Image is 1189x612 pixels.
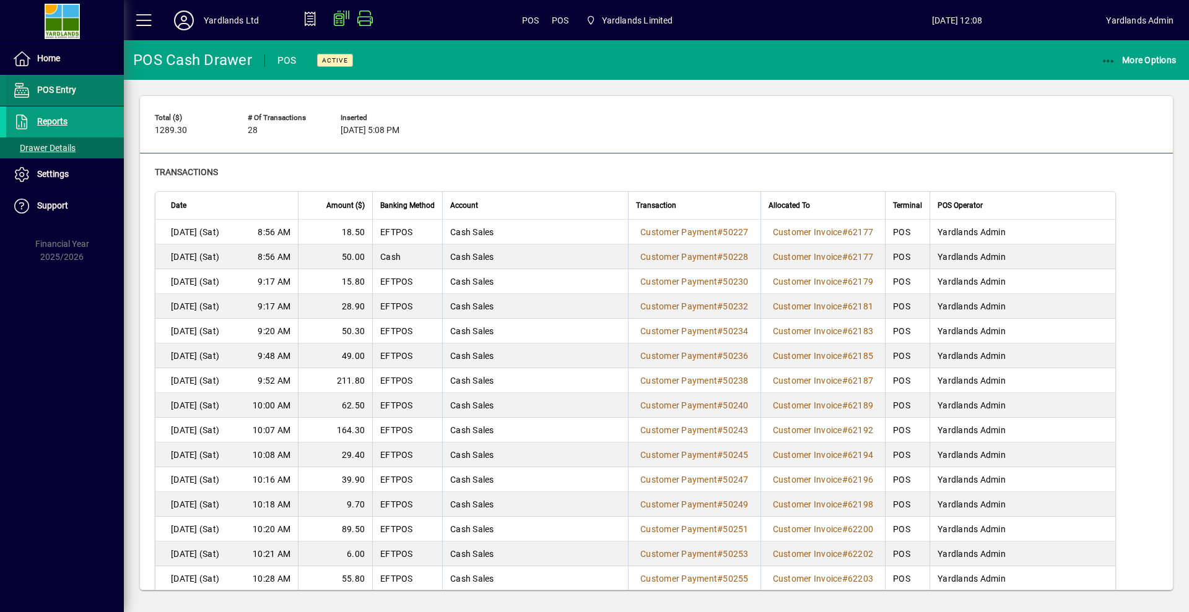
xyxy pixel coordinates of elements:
span: 50228 [723,252,748,262]
td: POS [885,541,930,566]
span: Customer Invoice [773,549,842,559]
span: # [842,425,848,435]
a: Customer Payment#50243 [636,423,753,437]
span: 50230 [723,277,748,287]
span: # [717,351,723,361]
td: Cash Sales [442,319,628,343]
span: Customer Invoice [773,475,842,485]
td: Cash Sales [442,492,628,517]
span: 50236 [723,351,748,361]
span: 50238 [723,376,748,386]
span: 8:56 AM [258,226,290,238]
td: POS [885,269,930,294]
button: Profile [164,9,204,32]
td: POS [885,294,930,319]
a: Customer Payment#50245 [636,448,753,462]
span: # [717,376,723,386]
td: Cash Sales [442,418,628,442]
span: [DATE] (Sat) [171,473,219,486]
td: 55.80 [298,566,372,591]
span: Customer Invoice [773,376,842,386]
span: Customer Payment [640,351,717,361]
span: Customer Payment [640,326,717,336]
span: Customer Invoice [773,227,842,237]
span: Customer Payment [640,400,717,410]
td: 89.50 [298,517,372,541]
td: Cash Sales [442,294,628,319]
span: # of Transactions [248,114,322,122]
div: Yardlands Ltd [204,11,259,30]
span: 9:48 AM [258,350,290,362]
td: Yardlands Admin [930,244,1115,269]
span: More Options [1101,55,1177,65]
a: Home [6,43,124,74]
td: POS [885,418,930,442]
span: Customer Invoice [773,400,842,410]
td: POS [885,244,930,269]
span: 62198 [848,499,873,509]
td: Yardlands Admin [930,269,1115,294]
a: Customer Payment#50251 [636,522,753,536]
span: # [842,376,848,386]
span: Customer Payment [640,252,717,262]
span: POS [552,11,569,30]
td: Yardlands Admin [930,467,1115,492]
span: 50243 [723,425,748,435]
span: [DATE] (Sat) [171,424,219,436]
span: [DATE] 5:08 PM [341,126,399,136]
span: # [842,227,848,237]
span: Reports [37,116,68,126]
td: EFTPOS [372,393,442,418]
span: Customer Payment [640,425,717,435]
td: Cash Sales [442,442,628,467]
td: EFTPOS [372,220,442,244]
td: Yardlands Admin [930,393,1115,418]
td: 50.30 [298,319,372,343]
td: Yardlands Admin [930,319,1115,343]
a: Drawer Details [6,137,124,158]
span: # [842,475,848,485]
td: Cash Sales [442,269,628,294]
td: Cash Sales [442,467,628,492]
span: [DATE] (Sat) [171,523,219,535]
a: Customer Payment#50228 [636,250,753,264]
a: Customer Invoice#62192 [769,423,878,437]
span: 62181 [848,301,873,311]
a: Settings [6,159,124,190]
div: Yardlands Admin [1106,11,1174,30]
a: Customer Payment#50249 [636,498,753,511]
span: # [717,326,723,336]
td: EFTPOS [372,541,442,566]
a: Customer Invoice#62189 [769,399,878,412]
td: EFTPOS [372,442,442,467]
span: 62177 [848,227,873,237]
span: Support [37,200,68,210]
span: # [842,450,848,460]
td: Cash Sales [442,541,628,566]
td: Yardlands Admin [930,492,1115,517]
td: POS [885,220,930,244]
span: 9:20 AM [258,325,290,337]
td: 28.90 [298,294,372,319]
td: Yardlands Admin [930,343,1115,368]
td: Cash Sales [442,393,628,418]
a: Customer Payment#50232 [636,300,753,313]
span: 62203 [848,574,873,584]
span: # [842,326,848,336]
td: 29.40 [298,442,372,467]
span: Home [37,53,60,63]
span: [DATE] (Sat) [171,374,219,387]
td: Yardlands Admin [930,541,1115,566]
td: Yardlands Admin [930,566,1115,591]
span: # [717,227,723,237]
span: Total ($) [155,114,229,122]
td: 15.80 [298,269,372,294]
span: # [717,475,723,485]
span: [DATE] (Sat) [171,325,219,337]
td: EFTPOS [372,418,442,442]
a: Customer Invoice#62177 [769,225,878,239]
td: Cash Sales [442,220,628,244]
span: Yardlands Limited [581,9,677,32]
td: Yardlands Admin [930,294,1115,319]
a: Customer Invoice#62183 [769,324,878,338]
